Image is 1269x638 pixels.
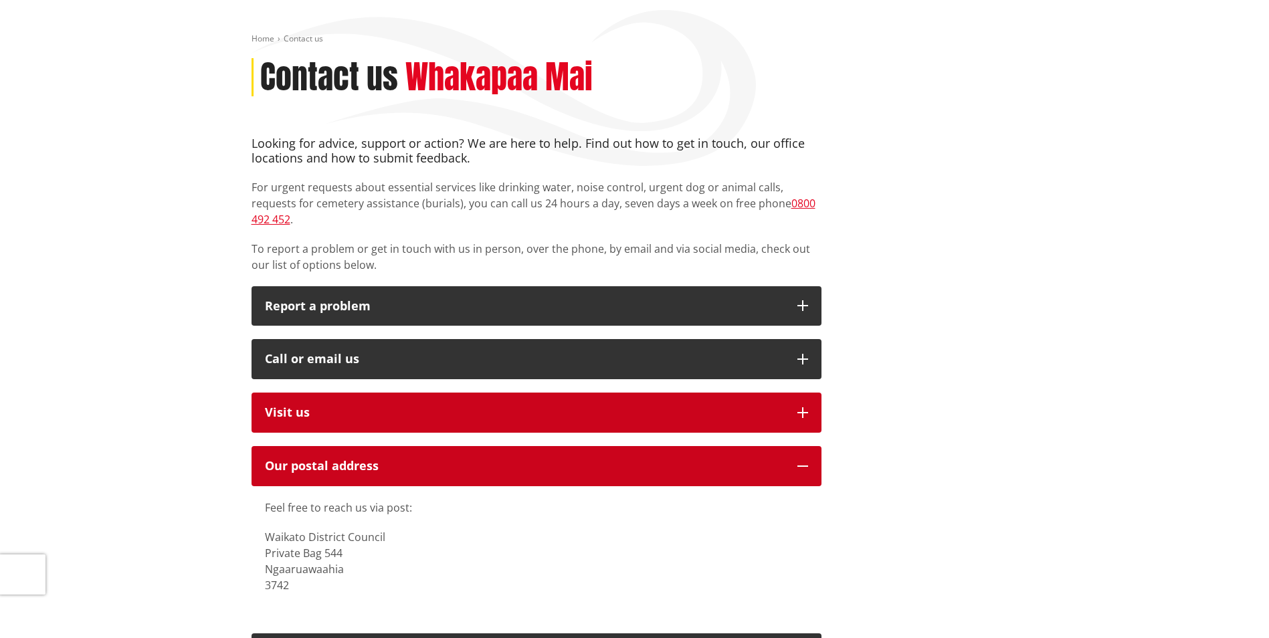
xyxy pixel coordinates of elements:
[252,179,821,227] p: For urgent requests about essential services like drinking water, noise control, urgent dog or an...
[252,196,815,227] a: 0800 492 452
[405,58,593,97] h2: Whakapaa Mai
[265,406,784,419] p: Visit us
[252,241,821,273] p: To report a problem or get in touch with us in person, over the phone, by email and via social me...
[252,286,821,326] button: Report a problem
[260,58,398,97] h1: Contact us
[252,446,821,486] button: Our postal address
[284,33,323,44] span: Contact us
[252,339,821,379] button: Call or email us
[252,136,821,165] h4: Looking for advice, support or action? We are here to help. Find out how to get in touch, our off...
[265,352,784,366] div: Call or email us
[265,500,808,516] p: Feel free to reach us via post:
[265,300,784,313] p: Report a problem
[265,459,784,473] h2: Our postal address
[252,393,821,433] button: Visit us
[1207,582,1256,630] iframe: Messenger Launcher
[265,529,808,593] p: Waikato District Council Private Bag 544 Ngaaruawaahia 3742
[252,33,274,44] a: Home
[252,33,1018,45] nav: breadcrumb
